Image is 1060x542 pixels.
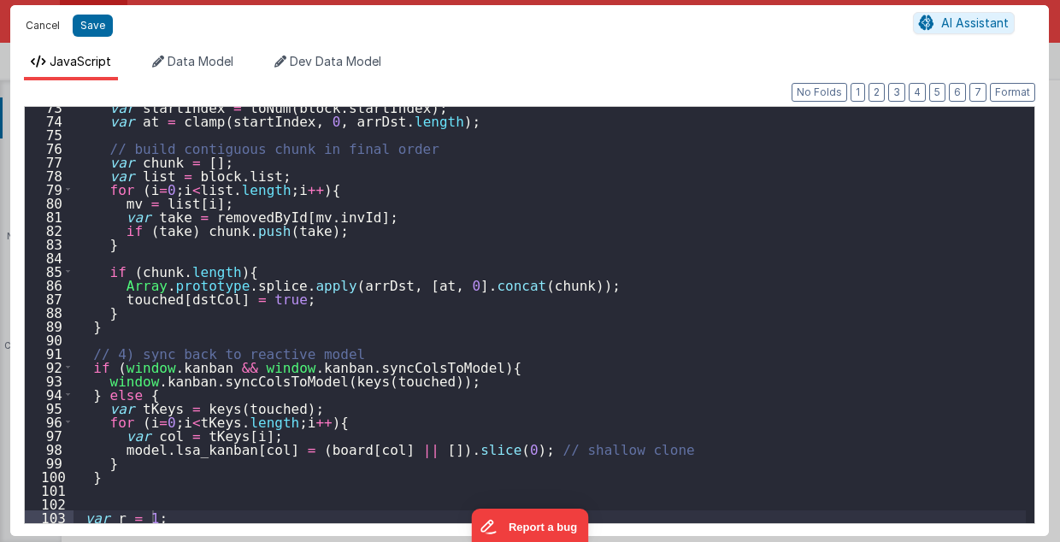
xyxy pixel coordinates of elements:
[792,83,847,102] button: No Folds
[25,292,74,305] div: 87
[25,483,74,497] div: 101
[969,83,986,102] button: 7
[25,333,74,346] div: 90
[17,14,68,38] button: Cancel
[25,428,74,442] div: 97
[25,442,74,456] div: 98
[290,54,381,68] span: Dev Data Model
[25,141,74,155] div: 76
[25,456,74,469] div: 99
[25,497,74,510] div: 102
[25,360,74,374] div: 92
[73,15,113,37] button: Save
[25,250,74,264] div: 84
[929,83,945,102] button: 5
[25,155,74,168] div: 77
[990,83,1035,102] button: Format
[25,401,74,415] div: 95
[25,209,74,223] div: 81
[50,54,111,68] span: JavaScript
[25,182,74,196] div: 79
[25,168,74,182] div: 78
[851,83,865,102] button: 1
[869,83,885,102] button: 2
[168,54,233,68] span: Data Model
[913,12,1015,34] button: AI Assistant
[25,278,74,292] div: 86
[25,415,74,428] div: 96
[25,469,74,483] div: 100
[25,510,74,524] div: 103
[949,83,966,102] button: 6
[25,127,74,141] div: 75
[25,305,74,319] div: 88
[25,223,74,237] div: 82
[25,264,74,278] div: 85
[25,237,74,250] div: 83
[941,15,1009,30] span: AI Assistant
[25,374,74,387] div: 93
[25,319,74,333] div: 89
[25,100,74,114] div: 73
[25,196,74,209] div: 80
[25,387,74,401] div: 94
[25,114,74,127] div: 74
[888,83,905,102] button: 3
[909,83,926,102] button: 4
[25,346,74,360] div: 91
